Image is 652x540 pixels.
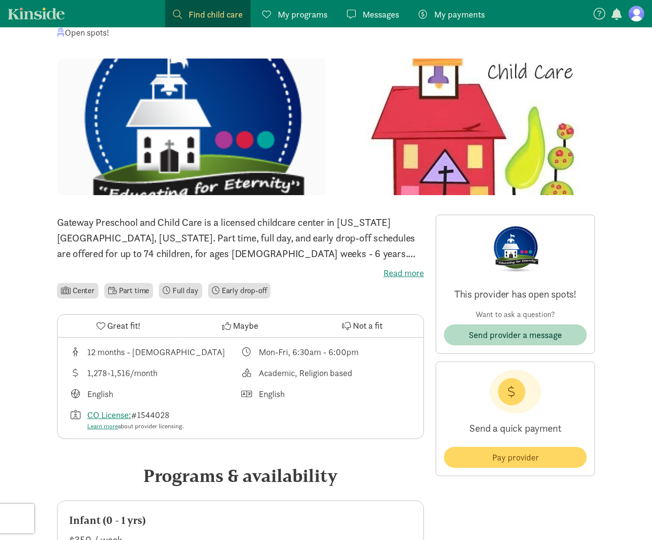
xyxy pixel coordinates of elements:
div: Infant (0 - 1 yrs) [69,513,412,528]
img: Provider logo [488,223,542,276]
button: Not a fit [302,315,423,337]
p: Gateway Preschool and Child Care is a licensed childcare center in [US_STATE][GEOGRAPHIC_DATA], [... [57,215,424,261]
span: Send provider a message [469,328,562,341]
button: Send provider a message [444,324,587,345]
div: 1,278-1,516/month [87,366,157,380]
a: CO License: [87,409,131,420]
div: #1544028 [87,408,184,431]
p: Send a quick payment [444,414,587,443]
div: Mon-Fri, 6:30am - 6:00pm [259,345,359,359]
li: Part time [104,283,153,299]
a: Kinside [8,7,65,20]
div: Age range for children that this provider cares for [69,345,241,359]
div: Class schedule [241,345,412,359]
span: Maybe [233,319,258,332]
span: Find child care [189,8,243,21]
span: Great fit! [107,319,140,332]
li: Center [57,283,98,299]
div: Open spots! [57,26,109,39]
div: about provider licensing. [87,421,184,431]
div: 12 months - [DEMOGRAPHIC_DATA] [87,345,225,359]
div: Languages spoken [241,387,412,400]
div: Languages taught [69,387,241,400]
div: English [259,387,285,400]
div: Academic, Religion based [259,366,352,380]
button: Great fit! [58,315,179,337]
div: License number [69,408,241,431]
label: Read more [57,267,424,279]
a: Learn more [87,422,118,430]
span: Not a fit [353,319,383,332]
li: Full day [159,283,202,299]
p: This provider has open spots! [444,287,587,301]
p: Want to ask a question? [444,309,587,320]
div: Programs & availability [57,462,424,489]
span: Messages [363,8,399,21]
div: Average tuition for this program [69,366,241,380]
span: My payments [434,8,485,21]
span: My programs [278,8,327,21]
div: This provider's education philosophy [241,366,412,380]
div: English [87,387,113,400]
li: Early drop-off [208,283,271,299]
button: Maybe [179,315,301,337]
span: Pay provider [492,451,539,464]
